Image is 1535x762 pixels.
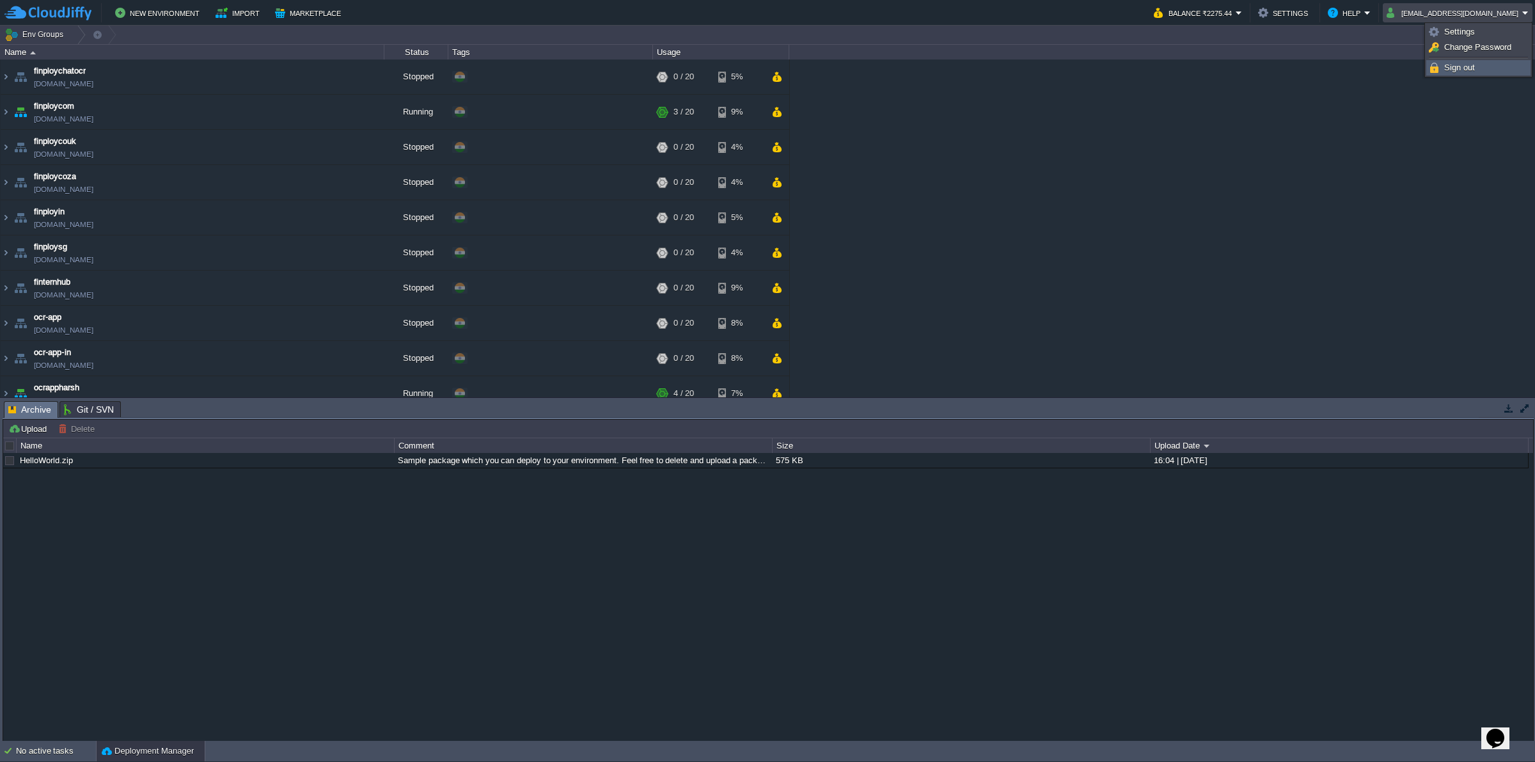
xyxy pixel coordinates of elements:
img: AMDAwAAAACH5BAEAAAAALAAAAAABAAEAAAICRAEAOw== [12,341,29,376]
div: 0 / 20 [673,200,694,235]
span: ocr-app [34,311,61,324]
button: Settings [1258,5,1312,20]
div: Stopped [384,60,448,94]
img: AMDAwAAAACH5BAEAAAAALAAAAAABAAEAAAICRAEAOw== [1,306,11,340]
div: Usage [654,45,789,60]
a: [DOMAIN_NAME] [34,113,93,125]
img: AMDAwAAAACH5BAEAAAAALAAAAAABAAEAAAICRAEAOw== [12,130,29,164]
a: [DOMAIN_NAME] [34,183,93,196]
a: [DOMAIN_NAME] [34,324,93,337]
img: CloudJiffy [4,5,91,21]
button: Balance ₹2275.44 [1154,5,1236,20]
a: [DOMAIN_NAME] [34,77,93,90]
div: 0 / 20 [673,341,694,376]
div: Stopped [384,130,448,164]
div: Upload Date [1151,438,1528,453]
div: Stopped [384,306,448,340]
div: 16:04 | [DATE] [1151,453,1527,468]
div: Stopped [384,235,448,270]
img: AMDAwAAAACH5BAEAAAAALAAAAAABAAEAAAICRAEAOw== [1,130,11,164]
iframe: chat widget [1481,711,1522,749]
img: AMDAwAAAACH5BAEAAAAALAAAAAABAAEAAAICRAEAOw== [12,271,29,305]
div: 3 / 20 [673,95,694,129]
div: Stopped [384,341,448,376]
div: Stopped [384,271,448,305]
div: 0 / 20 [673,306,694,340]
a: Settings [1427,25,1530,39]
div: Running [384,95,448,129]
div: Status [385,45,448,60]
img: AMDAwAAAACH5BAEAAAAALAAAAAABAAEAAAICRAEAOw== [12,165,29,200]
img: AMDAwAAAACH5BAEAAAAALAAAAAABAAEAAAICRAEAOw== [12,376,29,411]
img: AMDAwAAAACH5BAEAAAAALAAAAAABAAEAAAICRAEAOw== [12,235,29,270]
img: AMDAwAAAACH5BAEAAAAALAAAAAABAAEAAAICRAEAOw== [30,51,36,54]
img: AMDAwAAAACH5BAEAAAAALAAAAAABAAEAAAICRAEAOw== [1,235,11,270]
div: Stopped [384,200,448,235]
span: Git / SVN [64,402,114,417]
div: Sample package which you can deploy to your environment. Feel free to delete and upload a package... [395,453,771,468]
div: 0 / 20 [673,235,694,270]
div: 9% [718,271,760,305]
img: AMDAwAAAACH5BAEAAAAALAAAAAABAAEAAAICRAEAOw== [12,95,29,129]
div: Comment [395,438,772,453]
a: [DOMAIN_NAME] [34,253,93,266]
div: 5% [718,200,760,235]
img: AMDAwAAAACH5BAEAAAAALAAAAAABAAEAAAICRAEAOw== [12,306,29,340]
div: 4 / 20 [673,376,694,411]
button: New Environment [115,5,203,20]
div: No active tasks [16,741,96,761]
button: Marketplace [275,5,345,20]
a: finploycouk [34,135,76,148]
a: finployin [34,205,65,218]
div: 0 / 20 [673,165,694,200]
div: Name [17,438,394,453]
button: Import [216,5,264,20]
div: Name [1,45,384,60]
div: 7% [718,376,760,411]
span: Archive [8,402,51,418]
a: finploysg [34,241,67,253]
button: Env Groups [4,26,68,44]
div: 575 KB [773,453,1149,468]
span: finploycoza [34,170,76,183]
button: Help [1328,5,1364,20]
img: AMDAwAAAACH5BAEAAAAALAAAAAABAAEAAAICRAEAOw== [1,60,11,94]
div: 9% [718,95,760,129]
a: [DOMAIN_NAME] [34,218,93,231]
div: 0 / 20 [673,130,694,164]
img: AMDAwAAAACH5BAEAAAAALAAAAAABAAEAAAICRAEAOw== [1,165,11,200]
button: Deployment Manager [102,745,194,758]
div: 4% [718,165,760,200]
div: 5% [718,60,760,94]
a: ocr-app-in [34,346,71,359]
button: Upload [8,423,51,434]
img: AMDAwAAAACH5BAEAAAAALAAAAAABAAEAAAICRAEAOw== [1,376,11,411]
button: Delete [58,423,98,434]
button: [EMAIL_ADDRESS][DOMAIN_NAME] [1387,5,1522,20]
div: 4% [718,235,760,270]
a: [DOMAIN_NAME] [34,148,93,161]
div: 0 / 20 [673,271,694,305]
a: Change Password [1427,40,1530,54]
span: Settings [1444,27,1475,36]
a: finploychatocr [34,65,86,77]
img: AMDAwAAAACH5BAEAAAAALAAAAAABAAEAAAICRAEAOw== [1,271,11,305]
div: 8% [718,306,760,340]
img: AMDAwAAAACH5BAEAAAAALAAAAAABAAEAAAICRAEAOw== [1,341,11,376]
img: AMDAwAAAACH5BAEAAAAALAAAAAABAAEAAAICRAEAOw== [1,95,11,129]
a: [DOMAIN_NAME] [34,289,93,301]
div: Running [384,376,448,411]
img: AMDAwAAAACH5BAEAAAAALAAAAAABAAEAAAICRAEAOw== [12,60,29,94]
a: finternhub [34,276,70,289]
img: AMDAwAAAACH5BAEAAAAALAAAAAABAAEAAAICRAEAOw== [1,200,11,235]
a: ocrappharsh [34,381,79,394]
div: Tags [449,45,652,60]
a: finploycom [34,100,74,113]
